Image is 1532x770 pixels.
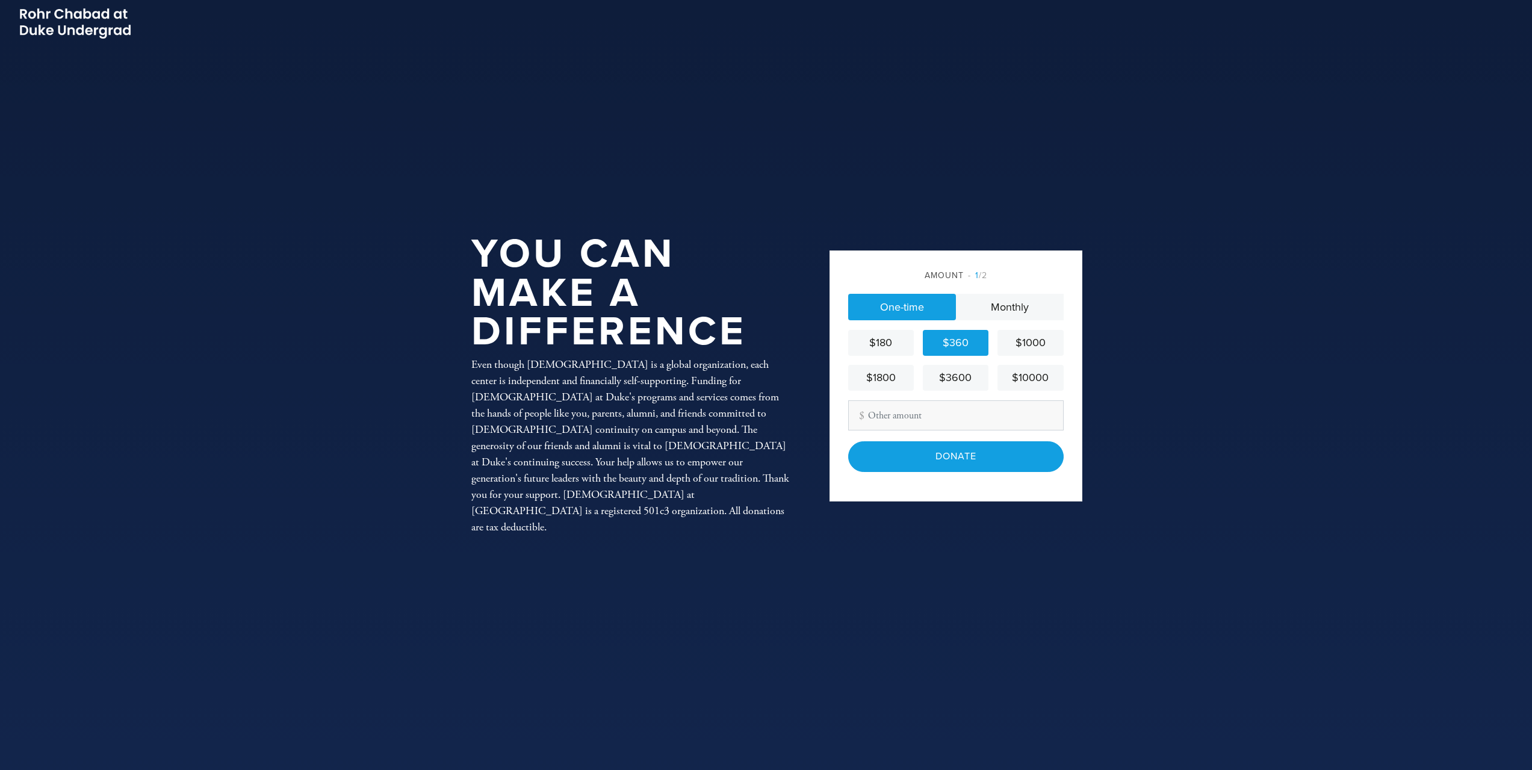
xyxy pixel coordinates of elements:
[968,270,987,281] span: /2
[848,441,1064,471] input: Donate
[471,356,790,535] div: Even though [DEMOGRAPHIC_DATA] is a global organization, each center is independent and financial...
[923,330,988,356] a: $360
[848,400,1064,430] input: Other amount
[997,330,1063,356] a: $1000
[956,294,1064,320] a: Monthly
[1002,335,1058,351] div: $1000
[853,370,909,386] div: $1800
[848,269,1064,282] div: Amount
[1002,370,1058,386] div: $10000
[848,330,914,356] a: $180
[975,270,979,281] span: 1
[928,370,984,386] div: $3600
[18,6,132,40] img: Picture2_0.png
[471,235,790,352] h1: You Can Make a Difference
[848,294,956,320] a: One-time
[848,365,914,391] a: $1800
[928,335,984,351] div: $360
[923,365,988,391] a: $3600
[853,335,909,351] div: $180
[997,365,1063,391] a: $10000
